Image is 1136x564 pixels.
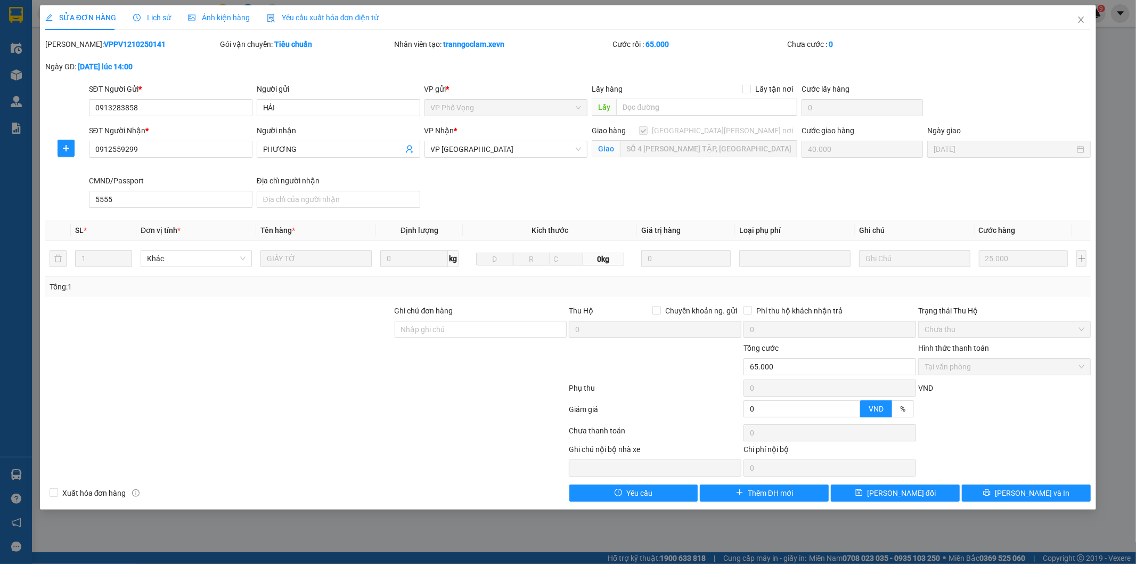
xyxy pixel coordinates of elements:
label: Cước lấy hàng [802,85,849,93]
input: Ngày giao [934,143,1075,155]
span: Định lượng [401,226,438,235]
span: edit [45,14,53,21]
div: VP gửi [424,83,588,95]
span: Giao hàng [592,126,626,135]
th: Loại phụ phí [735,220,855,241]
div: Giảm giá [568,404,743,422]
span: Kích thước [532,226,568,235]
div: Phụ thu [568,382,743,401]
span: SỬA ĐƠN HÀNG [45,13,116,22]
li: Hotline: 19001155 [100,39,445,53]
div: Người nhận [257,125,420,136]
span: Tại văn phòng [925,359,1084,375]
li: Số 10 ngõ 15 Ngọc Hồi, [PERSON_NAME], [GEOGRAPHIC_DATA] [100,26,445,39]
input: 0 [641,250,731,267]
span: picture [188,14,195,21]
div: SĐT Người Gửi [89,83,252,95]
span: Tên hàng [260,226,295,235]
span: user-add [405,145,414,154]
img: icon [267,14,275,22]
input: Giao tận nơi [620,140,797,157]
div: Ngày GD: [45,61,218,72]
div: CMND/Passport [89,175,252,187]
div: Ghi chú nội bộ nhà xe [569,444,741,460]
div: [PERSON_NAME]: [45,38,218,50]
span: kg [448,250,459,267]
span: Xuất hóa đơn hàng [58,487,130,499]
span: plus [58,144,74,152]
span: VP Nhận [424,126,454,135]
span: Giá trị hàng [641,226,681,235]
button: printer[PERSON_NAME] và In [962,485,1091,502]
div: Trạng thái Thu Hộ [918,305,1091,317]
span: Lấy tận nơi [751,83,797,95]
div: Chưa cước : [787,38,960,50]
input: R [513,253,550,265]
span: [PERSON_NAME] và In [995,487,1069,499]
span: Đơn vị tính [141,226,181,235]
span: VP Phố Vọng [431,100,582,116]
button: plus [1076,250,1086,267]
label: Cước giao hàng [802,126,854,135]
span: 0kg [583,253,624,265]
div: Tổng: 1 [50,281,438,293]
b: [DATE] lúc 14:00 [78,62,133,71]
span: Yêu cầu [626,487,652,499]
button: save[PERSON_NAME] đổi [831,485,960,502]
span: Khác [147,251,246,267]
label: Hình thức thanh toán [918,344,989,352]
span: Thêm ĐH mới [748,487,793,499]
span: Lấy [592,99,616,116]
b: 0 [829,40,833,49]
img: logo.jpg [13,13,67,67]
div: Nhân viên tạo: [395,38,611,50]
input: Cước giao hàng [802,141,923,158]
input: Cước lấy hàng [802,99,923,116]
b: 65.000 [645,40,669,49]
span: Lấy hàng [592,85,623,93]
input: Ghi Chú [859,250,970,267]
div: Người gửi [257,83,420,95]
label: Ghi chú đơn hàng [395,307,453,315]
span: % [900,405,905,413]
button: Close [1066,5,1096,35]
span: [PERSON_NAME] đổi [867,487,936,499]
div: Địa chỉ người nhận [257,175,420,187]
input: 0 [979,250,1068,267]
span: plus [736,489,743,497]
b: Tiêu chuẩn [274,40,312,49]
span: printer [983,489,991,497]
input: C [550,253,583,265]
div: Gói vận chuyển: [220,38,393,50]
span: Chưa thu [925,321,1084,337]
span: VP Nam Định [431,141,582,157]
span: close [1077,15,1085,24]
div: Cước rồi : [612,38,785,50]
span: clock-circle [133,14,141,21]
span: save [855,489,863,497]
span: Giao [592,140,620,157]
span: info-circle [132,489,140,497]
div: Chi phí nội bộ [743,444,916,460]
input: Dọc đường [616,99,797,116]
input: VD: Bàn, Ghế [260,250,372,267]
div: SĐT Người Nhận [89,125,252,136]
button: exclamation-circleYêu cầu [569,485,698,502]
b: GỬI : VP Phố Vọng [13,77,136,95]
button: delete [50,250,67,267]
span: VND [869,405,884,413]
div: Chưa thanh toán [568,425,743,444]
span: Chuyển khoản ng. gửi [661,305,741,317]
input: D [476,253,513,265]
span: Cước hàng [979,226,1016,235]
span: Yêu cầu xuất hóa đơn điện tử [267,13,379,22]
input: Ghi chú đơn hàng [395,321,567,338]
span: exclamation-circle [615,489,622,497]
th: Ghi chú [855,220,975,241]
span: Thu Hộ [569,307,593,315]
span: VND [918,384,933,392]
b: tranngoclam.xevn [444,40,505,49]
span: Lịch sử [133,13,171,22]
span: SL [75,226,84,235]
span: Phí thu hộ khách nhận trả [752,305,847,317]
